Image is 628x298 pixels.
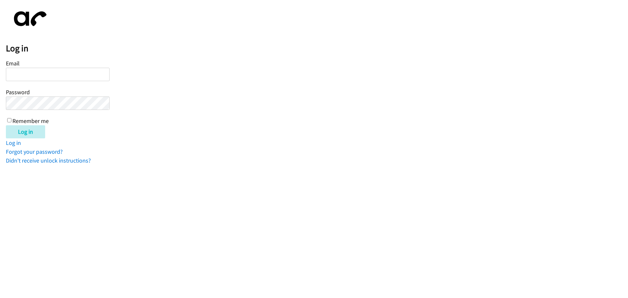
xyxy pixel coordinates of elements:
[6,6,52,32] img: aphone-8a226864a2ddd6a5e75d1ebefc011f4aa8f32683c2d82f3fb0802fe031f96514.svg
[6,60,20,67] label: Email
[6,43,628,54] h2: Log in
[6,125,45,138] input: Log in
[6,139,21,147] a: Log in
[6,88,30,96] label: Password
[12,117,49,125] label: Remember me
[6,148,63,155] a: Forgot your password?
[6,157,91,164] a: Didn't receive unlock instructions?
